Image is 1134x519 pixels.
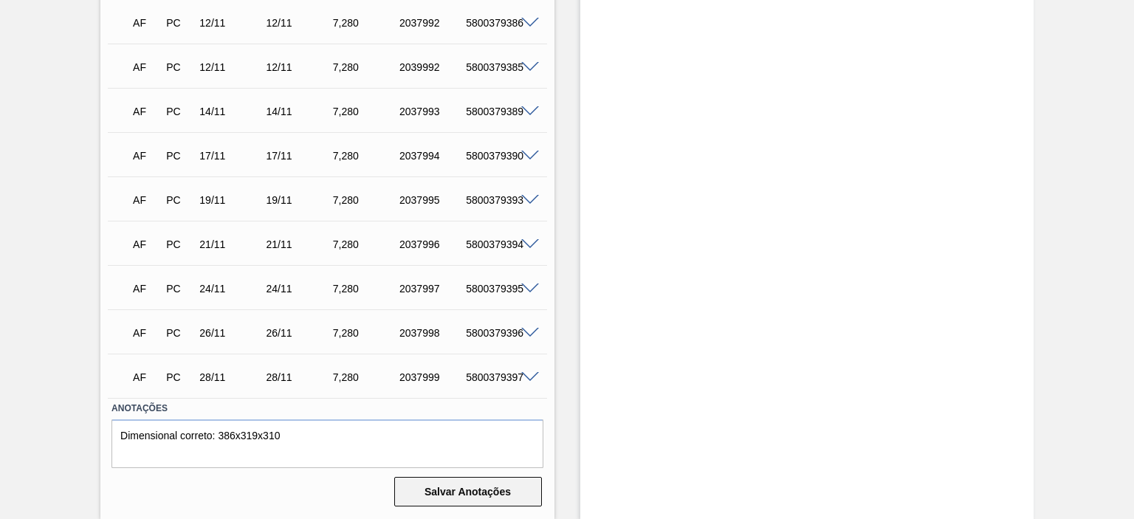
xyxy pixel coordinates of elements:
div: Aguardando Faturamento [129,140,162,172]
div: 5800379385 [462,61,535,73]
p: AF [133,327,159,339]
div: 7,280 [329,194,402,206]
div: 5800379386 [462,17,535,29]
textarea: Dimensional correto: 386x319x310 [111,419,543,468]
div: 7,280 [329,371,402,383]
p: AF [133,61,159,73]
div: 14/11/2025 [263,106,336,117]
p: AF [133,371,159,383]
div: 24/11/2025 [263,283,336,295]
div: 5800379389 [462,106,535,117]
div: Pedido de Compra [162,194,196,206]
div: Aguardando Faturamento [129,7,162,39]
div: 7,280 [329,150,402,162]
div: Aguardando Faturamento [129,51,162,83]
div: 26/11/2025 [196,327,269,339]
p: AF [133,106,159,117]
div: Pedido de Compra [162,17,196,29]
div: 2037997 [396,283,469,295]
div: 7,280 [329,283,402,295]
div: 2037999 [396,371,469,383]
div: 5800379393 [462,194,535,206]
div: Aguardando Faturamento [129,272,162,305]
div: 24/11/2025 [196,283,269,295]
div: Pedido de Compra [162,238,196,250]
div: 12/11/2025 [263,61,336,73]
div: Aguardando Faturamento [129,361,162,393]
div: 26/11/2025 [263,327,336,339]
div: 5800379395 [462,283,535,295]
div: 28/11/2025 [263,371,336,383]
div: 2037992 [396,17,469,29]
p: AF [133,17,159,29]
div: 17/11/2025 [196,150,269,162]
p: AF [133,238,159,250]
div: 19/11/2025 [263,194,336,206]
div: Pedido de Compra [162,61,196,73]
button: Salvar Anotações [394,477,542,506]
label: Anotações [111,398,543,419]
div: Pedido de Compra [162,327,196,339]
div: Aguardando Faturamento [129,184,162,216]
div: 7,280 [329,106,402,117]
div: 2039992 [396,61,469,73]
div: 7,280 [329,238,402,250]
div: 19/11/2025 [196,194,269,206]
div: 2037996 [396,238,469,250]
div: 28/11/2025 [196,371,269,383]
div: 7,280 [329,17,402,29]
div: 14/11/2025 [196,106,269,117]
div: 21/11/2025 [196,238,269,250]
p: AF [133,283,159,295]
div: Aguardando Faturamento [129,317,162,349]
p: AF [133,194,159,206]
div: 2037994 [396,150,469,162]
div: 5800379396 [462,327,535,339]
div: 12/11/2025 [196,61,269,73]
div: Pedido de Compra [162,371,196,383]
div: 5800379397 [462,371,535,383]
div: 2037993 [396,106,469,117]
div: Pedido de Compra [162,283,196,295]
div: 7,280 [329,61,402,73]
div: Aguardando Faturamento [129,95,162,128]
div: 5800379390 [462,150,535,162]
div: 17/11/2025 [263,150,336,162]
div: 2037995 [396,194,469,206]
div: Pedido de Compra [162,106,196,117]
div: 12/11/2025 [263,17,336,29]
div: 12/11/2025 [196,17,269,29]
div: Pedido de Compra [162,150,196,162]
div: 2037998 [396,327,469,339]
div: 5800379394 [462,238,535,250]
div: 7,280 [329,327,402,339]
p: AF [133,150,159,162]
div: 21/11/2025 [263,238,336,250]
div: Aguardando Faturamento [129,228,162,261]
